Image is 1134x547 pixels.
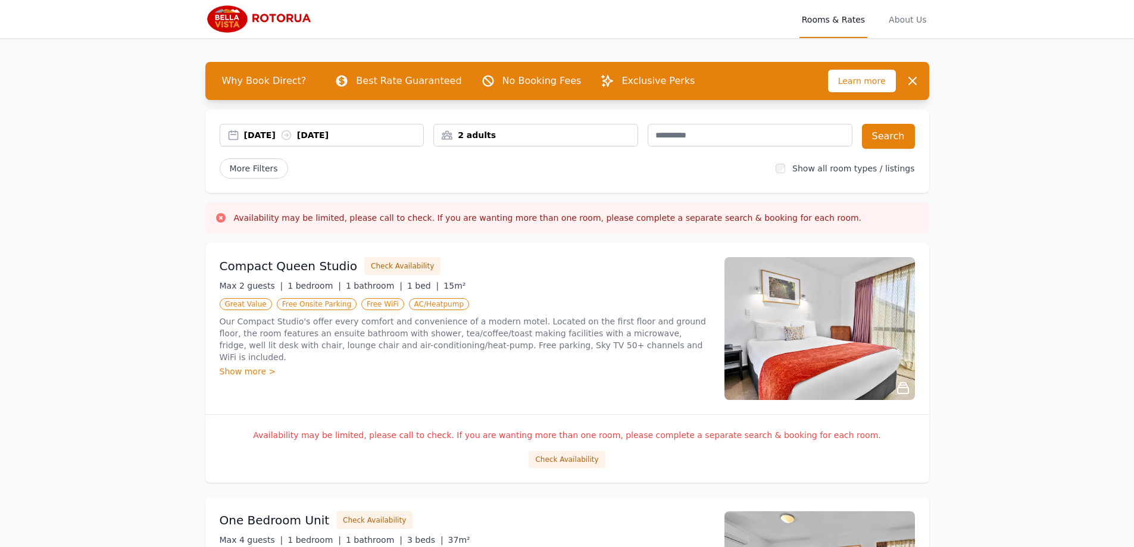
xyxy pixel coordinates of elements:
span: 1 bathroom | [346,281,402,290]
p: Availability may be limited, please call to check. If you are wanting more than one room, please ... [220,429,915,441]
h3: One Bedroom Unit [220,512,330,529]
button: Check Availability [364,257,441,275]
h3: Compact Queen Studio [220,258,358,274]
button: Check Availability [529,451,605,468]
p: Our Compact Studio's offer every comfort and convenience of a modern motel. Located on the first ... [220,315,710,363]
h3: Availability may be limited, please call to check. If you are wanting more than one room, please ... [234,212,862,224]
span: 1 bedroom | [288,281,341,290]
img: Bella Vista Rotorua [205,5,320,33]
div: 2 adults [434,129,638,141]
span: 37m² [448,535,470,545]
span: 1 bedroom | [288,535,341,545]
span: Learn more [828,70,896,92]
label: Show all room types / listings [792,164,914,173]
div: Show more > [220,365,710,377]
span: 15m² [443,281,466,290]
span: Why Book Direct? [213,69,316,93]
span: Free Onsite Parking [277,298,357,310]
span: More Filters [220,158,288,179]
span: 3 beds | [407,535,443,545]
span: Great Value [220,298,272,310]
button: Search [862,124,915,149]
span: Free WiFi [361,298,404,310]
p: No Booking Fees [502,74,582,88]
p: Best Rate Guaranteed [356,74,461,88]
span: Max 2 guests | [220,281,283,290]
span: 1 bathroom | [346,535,402,545]
button: Check Availability [336,511,413,529]
div: [DATE] [DATE] [244,129,424,141]
span: Max 4 guests | [220,535,283,545]
p: Exclusive Perks [621,74,695,88]
span: AC/Heatpump [409,298,469,310]
span: 1 bed | [407,281,439,290]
